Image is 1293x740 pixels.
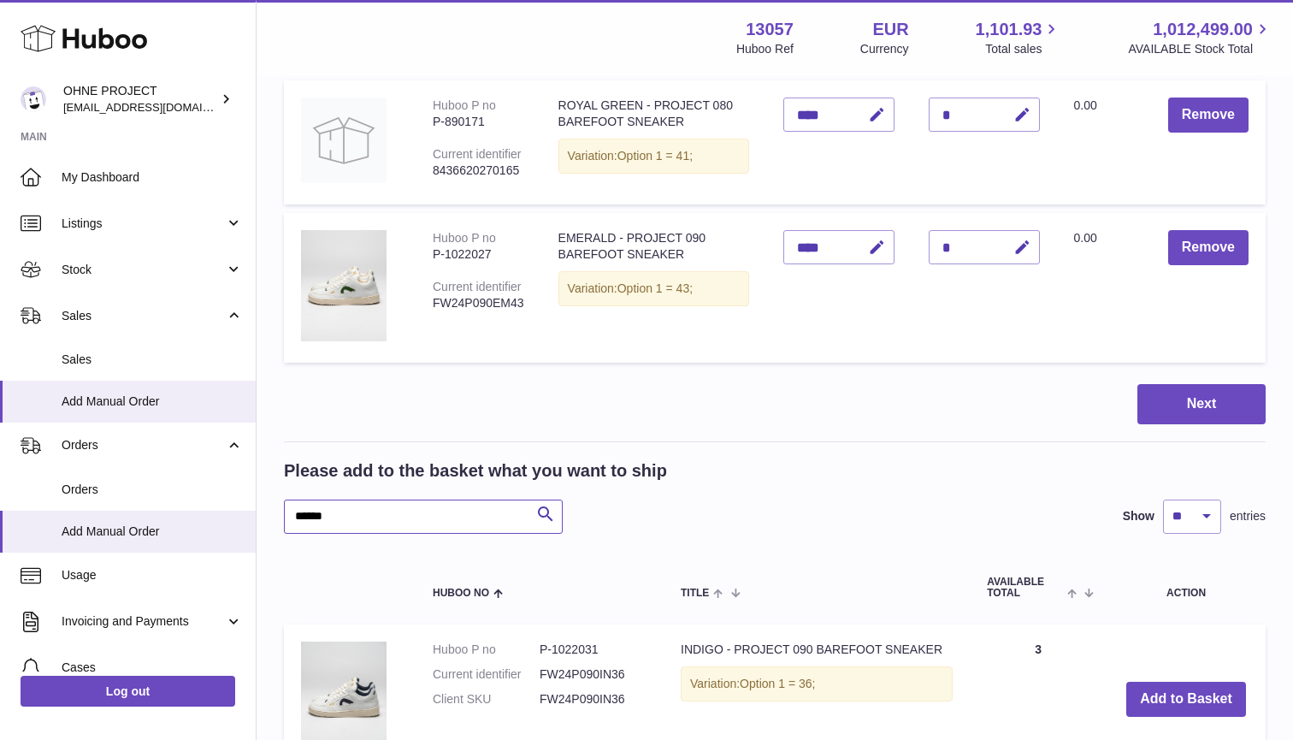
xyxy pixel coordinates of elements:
span: My Dashboard [62,169,243,186]
dt: Huboo P no [433,642,540,658]
img: ROYAL GREEN - PROJECT 080 BAREFOOT SNEAKER [301,98,387,183]
div: Variation: [558,139,749,174]
span: AVAILABLE Stock Total [1128,41,1272,57]
span: Add Manual Order [62,524,243,540]
div: P-890171 [433,114,524,130]
a: 1,101.93 Total sales [976,18,1062,57]
span: 0.00 [1074,231,1097,245]
div: Variation: [681,666,953,702]
button: Remove [1168,98,1249,133]
span: Option 1 = 41; [617,149,693,163]
dt: Current identifier [433,666,540,683]
span: Huboo no [433,588,489,599]
span: Invoicing and Payments [62,613,225,630]
span: Total sales [985,41,1061,57]
dd: FW24P090IN36 [540,666,646,683]
td: ROYAL GREEN - PROJECT 080 BAREFOOT SNEAKER [541,80,766,204]
span: Orders [62,482,243,498]
span: Cases [62,660,243,676]
div: Current identifier [433,147,522,161]
span: Sales [62,352,243,368]
span: entries [1230,508,1266,524]
span: Listings [62,216,225,232]
h2: Please add to the basket what you want to ship [284,459,667,482]
strong: 13057 [746,18,794,41]
span: Sales [62,308,225,324]
img: support@ohneproject.com [21,86,46,112]
span: Usage [62,567,243,583]
span: Add Manual Order [62,394,243,410]
div: Variation: [558,271,749,306]
div: Huboo P no [433,98,496,112]
div: P-1022027 [433,246,524,263]
a: Log out [21,676,235,707]
div: 8436620270165 [433,163,524,179]
span: Option 1 = 43; [617,281,693,295]
span: Option 1 = 36; [740,677,815,690]
span: Stock [62,262,225,278]
span: Orders [62,437,225,453]
span: Title [681,588,709,599]
dd: P-1022031 [540,642,646,658]
div: Huboo Ref [736,41,794,57]
span: 1,012,499.00 [1153,18,1253,41]
dd: FW24P090IN36 [540,691,646,707]
div: FW24P090EM43 [433,295,524,311]
span: AVAILABLE Total [987,577,1063,599]
span: 0.00 [1074,98,1097,112]
a: 1,012,499.00 AVAILABLE Stock Total [1128,18,1272,57]
button: Add to Basket [1126,682,1246,717]
button: Remove [1168,230,1249,265]
th: Action [1107,559,1266,616]
span: 1,101.93 [976,18,1042,41]
span: [EMAIL_ADDRESS][DOMAIN_NAME] [63,100,251,114]
label: Show [1123,508,1154,524]
strong: EUR [872,18,908,41]
div: Huboo P no [433,231,496,245]
div: Currency [860,41,909,57]
div: Current identifier [433,280,522,293]
button: Next [1137,384,1266,424]
dt: Client SKU [433,691,540,707]
td: EMERALD - PROJECT 090 BAREFOOT SNEAKER [541,213,766,363]
img: EMERALD - PROJECT 090 BAREFOOT SNEAKER [301,230,387,341]
div: OHNE PROJECT [63,83,217,115]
